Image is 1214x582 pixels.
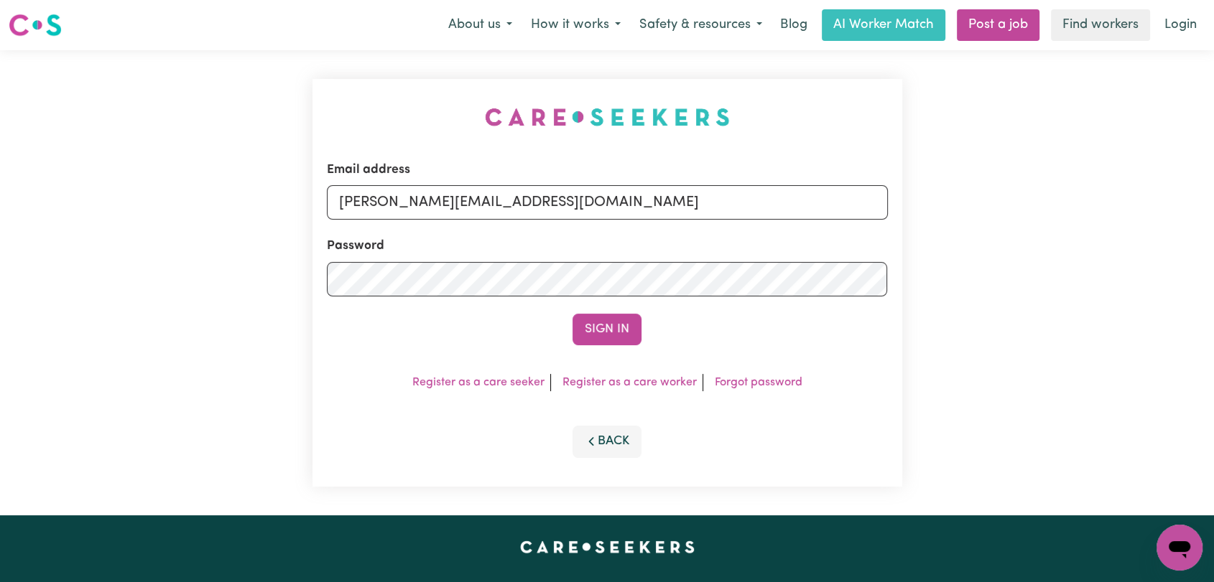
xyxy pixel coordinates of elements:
a: Blog [772,9,816,41]
a: Careseekers home page [520,541,695,553]
button: Safety & resources [630,10,772,40]
iframe: Button to launch messaging window [1157,525,1203,571]
a: Careseekers logo [9,9,62,42]
button: How it works [522,10,630,40]
a: AI Worker Match [822,9,945,41]
a: Forgot password [715,377,802,388]
a: Find workers [1051,9,1150,41]
a: Post a job [957,9,1039,41]
button: About us [439,10,522,40]
img: Careseekers logo [9,12,62,38]
button: Back [573,426,641,457]
a: Login [1156,9,1205,41]
label: Password [327,237,384,255]
input: Email address [327,185,888,220]
a: Register as a care seeker [412,377,545,388]
label: Email address [327,161,410,179]
button: Sign In [573,314,641,345]
a: Register as a care worker [562,377,697,388]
